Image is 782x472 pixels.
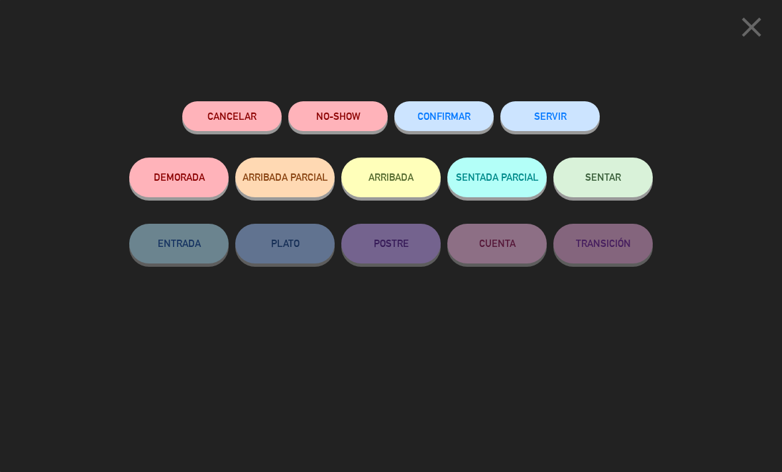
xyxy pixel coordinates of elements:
button: SENTADA PARCIAL [447,158,547,197]
button: ARRIBADA [341,158,441,197]
button: SERVIR [500,101,600,131]
button: DEMORADA [129,158,229,197]
button: POSTRE [341,224,441,263]
span: SENTAR [585,171,621,183]
button: CONFIRMAR [394,101,494,131]
button: PLATO [235,224,335,263]
button: CUENTA [447,224,547,263]
button: close [731,10,772,49]
button: TRANSICIÓN [553,224,653,263]
i: close [735,11,768,44]
span: CONFIRMAR [418,111,471,122]
span: ARRIBADA PARCIAL [243,171,328,183]
button: NO-SHOW [288,101,388,131]
button: SENTAR [553,158,653,197]
button: Cancelar [182,101,282,131]
button: ENTRADA [129,224,229,263]
button: ARRIBADA PARCIAL [235,158,335,197]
